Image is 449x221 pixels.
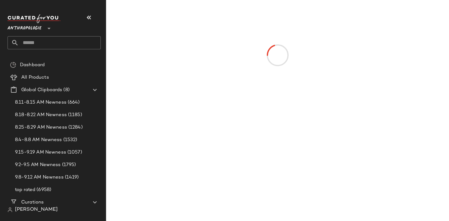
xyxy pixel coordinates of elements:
span: 8.25-8.29 AM Newness [15,124,67,131]
span: (6958) [35,186,51,194]
span: 9.8-9.12 AM Newness [15,174,64,181]
span: Global Clipboards [21,86,62,94]
span: 9.15-9.19 AM Newness [15,149,66,156]
span: [PERSON_NAME] [15,206,58,214]
span: All Products [21,74,49,81]
span: top rated [15,186,35,194]
span: (1057) [66,149,82,156]
span: (8) [62,86,69,94]
span: 8.4-8.8 AM Newness [15,136,62,144]
span: 9.2-9.5 AM Newness [15,161,61,169]
span: (1419) [64,174,79,181]
span: Curations [21,199,44,206]
span: (1532) [62,136,77,144]
span: (664) [66,99,80,106]
span: 8.18-8.22 AM Newness [15,111,67,119]
img: svg%3e [10,62,16,68]
span: Anthropologie [7,21,41,32]
span: Dashboard [20,61,45,69]
span: (1795) [61,161,76,169]
img: cfy_white_logo.C9jOOHJF.svg [7,14,61,23]
span: (1185) [67,111,82,119]
span: (1284) [67,124,83,131]
img: svg%3e [7,207,12,212]
span: 8.11-8.15 AM Newness [15,99,66,106]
